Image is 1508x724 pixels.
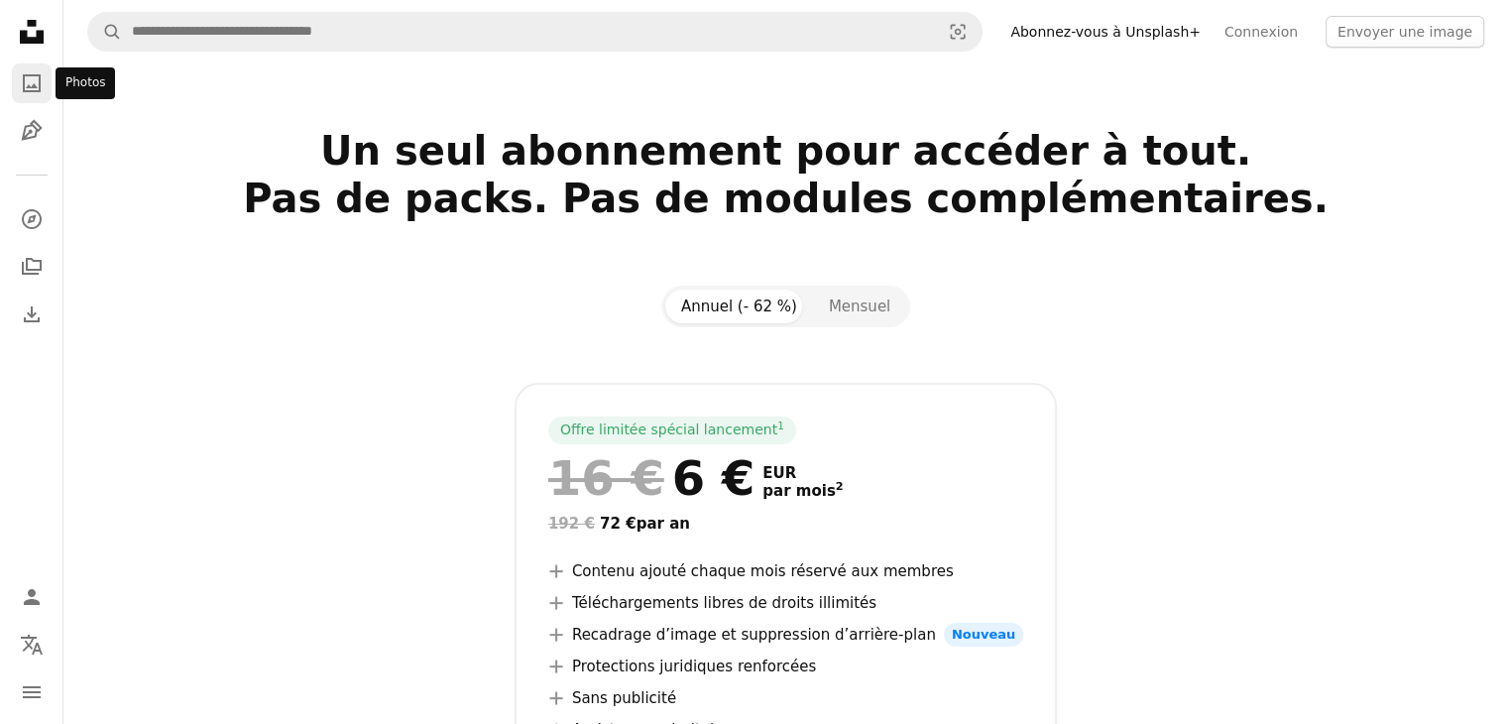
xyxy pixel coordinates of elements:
li: Contenu ajouté chaque mois réservé aux membres [548,559,1023,583]
a: Photos [12,63,52,103]
span: Nouveau [944,623,1023,647]
a: Illustrations [12,111,52,151]
a: 2 [832,482,848,500]
a: Connexion [1213,16,1310,48]
div: Offre limitée spécial lancement [548,417,796,444]
li: Recadrage d’image et suppression d’arrière-plan [548,623,1023,647]
span: 192 € [548,515,595,533]
a: Historique de téléchargement [12,295,52,334]
a: Collections [12,247,52,287]
div: 6 € [548,452,754,504]
span: EUR [762,464,843,482]
button: Langue [12,625,52,664]
button: Annuel (- 62 %) [665,290,813,323]
span: 16 € [548,452,664,504]
sup: 1 [777,420,784,431]
sup: 2 [836,480,844,493]
a: Connexion / S’inscrire [12,577,52,617]
li: Protections juridiques renforcées [548,655,1023,678]
button: Recherche de visuels [934,13,982,51]
a: Abonnez-vous à Unsplash+ [998,16,1213,48]
button: Rechercher sur Unsplash [88,13,122,51]
form: Rechercher des visuels sur tout le site [87,12,983,52]
button: Menu [12,672,52,712]
span: par mois [762,482,843,500]
h2: Un seul abonnement pour accéder à tout. Pas de packs. Pas de modules complémentaires. [144,127,1429,270]
button: Mensuel [813,290,906,323]
div: 72 € par an [548,512,1023,536]
a: Accueil — Unsplash [12,12,52,56]
li: Téléchargements libres de droits illimités [548,591,1023,615]
button: Envoyer une image [1326,16,1484,48]
a: 1 [773,421,788,440]
a: Explorer [12,199,52,239]
li: Sans publicité [548,686,1023,710]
